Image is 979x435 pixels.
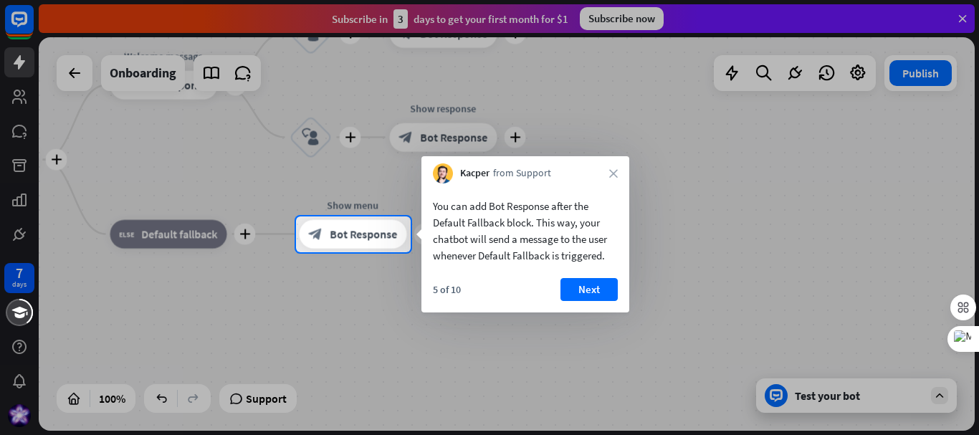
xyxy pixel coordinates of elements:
[460,166,489,181] span: Kacper
[560,278,618,301] button: Next
[433,198,618,264] div: You can add Bot Response after the Default Fallback block. This way, your chatbot will send a mes...
[330,227,398,242] span: Bot Response
[493,166,551,181] span: from Support
[433,283,461,296] div: 5 of 10
[609,169,618,178] i: close
[309,227,323,242] i: block_bot_response
[11,6,54,49] button: Open LiveChat chat widget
